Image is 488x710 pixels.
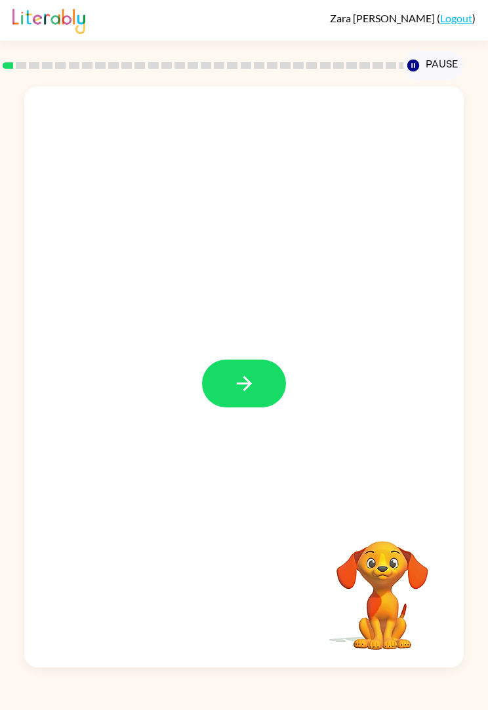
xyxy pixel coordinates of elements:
[440,12,472,24] a: Logout
[330,12,437,24] span: Zara [PERSON_NAME]
[12,5,85,34] img: Literably
[317,521,448,652] video: Your browser must support playing .mp4 files to use Literably. Please try using another browser.
[403,50,464,81] button: Pause
[330,12,476,24] div: ( )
